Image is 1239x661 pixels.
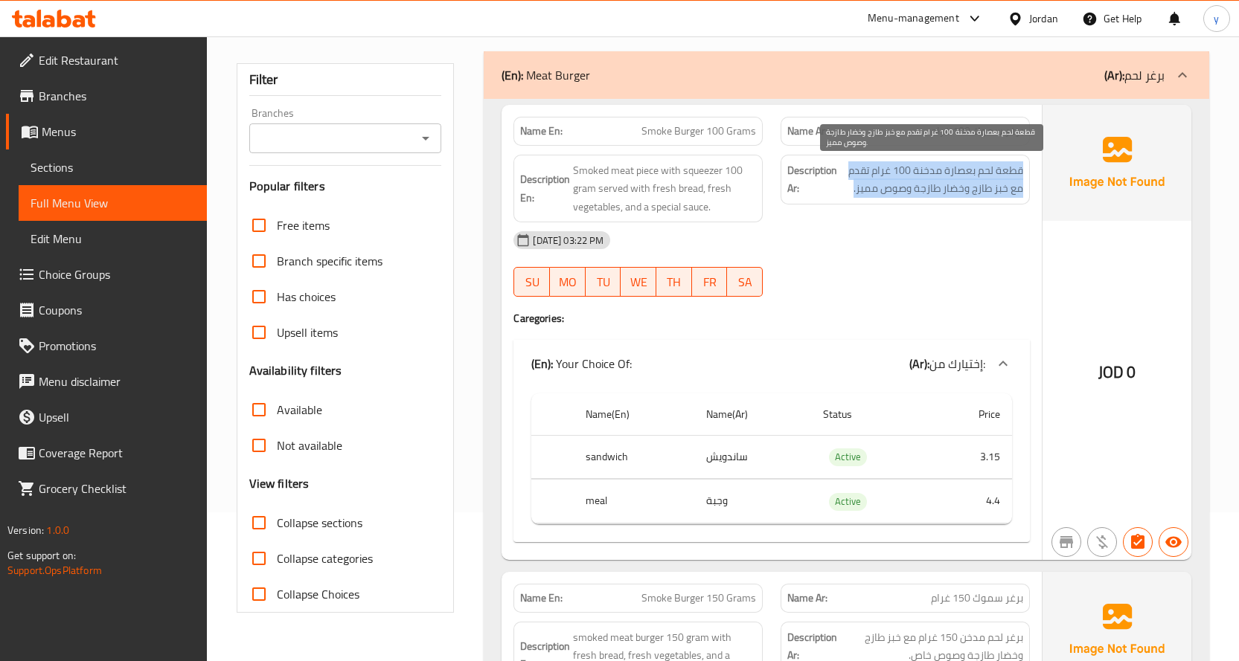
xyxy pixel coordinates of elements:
th: sandwich [574,435,694,479]
button: SU [513,267,550,297]
button: TU [586,267,621,297]
b: (En): [531,352,553,375]
div: Menu-management [868,10,959,28]
span: FR [698,271,722,293]
p: برغر لحم [1104,66,1165,84]
th: Status [811,393,932,436]
span: Choice Groups [39,265,195,283]
span: Full Menu View [31,194,195,212]
span: Edit Restaurant [39,51,195,69]
span: SA [733,271,757,293]
span: Active [829,448,867,465]
a: Sections [19,149,207,185]
span: Version: [7,520,44,540]
span: إختيارك من: [929,352,985,375]
span: برغر سموك 150 غرام [931,590,1023,606]
span: Collapse categories [277,549,373,567]
span: Available [277,401,322,419]
button: Not branch specific item [1051,527,1081,557]
button: WE [621,267,656,297]
button: FR [692,267,728,297]
a: Menu disclaimer [6,364,207,399]
a: Choice Groups [6,257,207,292]
button: Open [415,128,436,149]
td: 3.15 [931,435,1012,479]
span: Grocery Checklist [39,480,195,497]
strong: Description Ar: [787,161,837,198]
td: 4.4 [931,480,1012,523]
h3: Availability filters [249,362,342,379]
th: Name(En) [574,393,694,436]
span: TH [662,271,686,293]
td: ساندويش [694,435,811,479]
span: Menu disclaimer [39,373,195,390]
span: برغر سموك 100 غرام [931,123,1023,139]
td: وجبة [694,480,811,523]
button: Available [1159,527,1188,557]
h4: Caregories: [513,311,1030,326]
b: (Ar): [909,352,929,375]
a: Edit Menu [19,221,207,257]
span: قطعة لحم بعصارة مدخنة 100 غرام تقدم مع خبز طازج وخضار طازجة وصوص مميز. [840,161,1023,198]
span: Not available [277,436,342,454]
button: Purchased item [1087,527,1117,557]
span: 1.0.0 [46,520,69,540]
a: Menus [6,114,207,149]
strong: Name En: [520,590,563,606]
span: Has choices [277,288,336,306]
span: y [1214,10,1219,27]
h3: Popular filters [249,178,442,195]
span: Menus [42,123,195,141]
span: Branches [39,87,195,105]
a: Promotions [6,328,207,364]
span: Collapse sections [277,514,362,532]
span: Sections [31,158,195,176]
img: Ae5nvW7+0k+MAAAAAElFTkSuQmCC [1043,105,1191,221]
p: Your Choice Of: [531,355,632,373]
a: Upsell [6,399,207,435]
th: meal [574,480,694,523]
a: Branches [6,78,207,114]
strong: Name Ar: [787,123,827,139]
span: MO [556,271,580,293]
span: [DATE] 03:22 PM [527,233,609,248]
span: Smoke Burger 100 Grams [641,123,756,139]
button: MO [550,267,586,297]
span: Promotions [39,337,195,355]
a: Coverage Report [6,435,207,471]
span: Get support on: [7,546,76,565]
span: SU [520,271,544,293]
span: Upsell items [277,323,338,341]
div: (En): Meat Burger(Ar):برغر لحم [513,387,1030,542]
div: Jordan [1029,10,1058,27]
span: TU [592,271,615,293]
b: (Ar): [1104,64,1124,86]
span: Coupons [39,301,195,319]
span: Free items [277,216,330,234]
a: Grocery Checklist [6,471,207,506]
span: Branch specific items [277,252,382,270]
b: (En): [502,64,523,86]
div: (En): Meat Burger(Ar):برغر لحم [484,51,1209,99]
h3: View filters [249,475,310,492]
span: WE [627,271,650,293]
span: 0 [1127,358,1136,387]
div: Filter [249,64,442,96]
div: (En): Your Choice Of:(Ar):إختيارك من: [513,340,1030,387]
p: Meat Burger [502,66,590,84]
button: SA [727,267,763,297]
strong: Name En: [520,123,563,139]
span: Collapse Choices [277,585,359,603]
strong: Name Ar: [787,590,827,606]
a: Full Menu View [19,185,207,221]
table: choices table [531,393,1012,524]
a: Coupons [6,292,207,328]
a: Edit Restaurant [6,42,207,78]
span: JOD [1098,358,1124,387]
span: Active [829,493,867,510]
span: Smoked meat piece with squeezer 100 gram served with fresh bread, fresh vegetables, and a special... [573,161,756,216]
a: Support.OpsPlatform [7,561,102,580]
span: Edit Menu [31,230,195,248]
span: Coverage Report [39,444,195,462]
